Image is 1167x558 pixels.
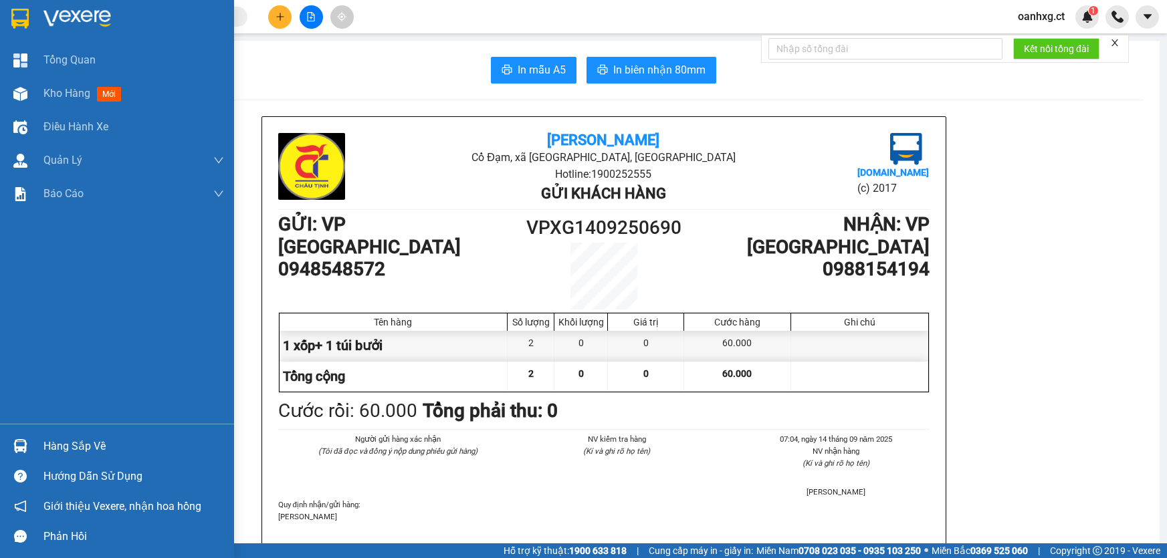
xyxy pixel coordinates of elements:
li: (c) 2017 [857,180,929,196]
span: copyright [1093,546,1102,555]
span: Kho hàng [43,87,90,100]
button: Kết nối tổng đài [1013,38,1099,59]
button: printerIn biên nhận 80mm [587,57,716,84]
sup: 1 [1089,6,1098,15]
div: Cước hàng [687,317,786,327]
img: warehouse-icon [13,439,27,453]
div: Giá trị [611,317,680,327]
img: warehouse-icon [13,120,27,134]
img: warehouse-icon [13,87,27,101]
span: 60.000 [722,368,752,379]
p: [PERSON_NAME] [278,511,930,523]
h1: 0948548572 [278,258,522,281]
button: plus [268,5,292,29]
li: Hotline: 1900252555 [387,166,821,182]
span: 1 [1091,6,1095,15]
button: printerIn mẫu A5 [491,57,576,84]
div: 1 xốp+ 1 túi bưởi [280,331,508,361]
i: (Tôi đã đọc và đồng ý nộp dung phiếu gửi hàng) [318,446,478,456]
img: logo.jpg [890,133,922,165]
b: [DOMAIN_NAME] [857,167,929,178]
span: In biên nhận 80mm [613,61,706,78]
b: NHẬN : VP [GEOGRAPHIC_DATA] [747,213,930,258]
strong: 1900 633 818 [569,545,627,556]
li: Người gửi hàng xác nhận [305,433,492,445]
li: Cổ Đạm, xã [GEOGRAPHIC_DATA], [GEOGRAPHIC_DATA] [387,149,821,166]
span: Hỗ trợ kỹ thuật: [504,543,627,558]
span: printer [502,64,512,77]
span: notification [14,500,27,513]
button: file-add [300,5,323,29]
strong: 0708 023 035 - 0935 103 250 [799,545,921,556]
b: [PERSON_NAME] [547,132,659,148]
span: Miền Bắc [932,543,1028,558]
img: logo-vxr [11,9,29,29]
div: Cước rồi : 60.000 [278,396,417,426]
span: down [213,188,224,199]
span: Điều hành xe [43,118,108,135]
div: Khối lượng [558,317,604,327]
img: logo.jpg [278,133,345,200]
li: [PERSON_NAME] [742,486,929,498]
span: close [1110,38,1120,47]
span: | [1038,543,1040,558]
span: 0 [578,368,584,379]
div: Hướng dẫn sử dụng [43,466,224,486]
b: Gửi khách hàng [541,185,666,202]
span: printer [597,64,608,77]
li: NV nhận hàng [742,445,929,457]
span: file-add [306,12,316,21]
img: phone-icon [1111,11,1124,23]
span: Kết nối tổng đài [1024,41,1089,56]
span: In mẫu A5 [518,61,566,78]
img: warehouse-icon [13,154,27,168]
b: GỬI : VP [GEOGRAPHIC_DATA] [278,213,461,258]
span: caret-down [1142,11,1154,23]
img: icon-new-feature [1081,11,1093,23]
div: 2 [508,331,554,361]
span: Miền Nam [756,543,921,558]
input: Nhập số tổng đài [768,38,1002,59]
div: Quy định nhận/gửi hàng : [278,499,930,523]
i: (Kí và ghi rõ họ tên) [803,458,869,468]
img: solution-icon [13,187,27,201]
span: down [213,155,224,166]
li: NV kiểm tra hàng [524,433,710,445]
span: ⚪️ [924,548,928,553]
h1: 0988154194 [685,258,929,281]
div: Phản hồi [43,527,224,547]
span: Cung cấp máy in - giấy in: [649,543,753,558]
div: Hàng sắp về [43,436,224,456]
div: 0 [608,331,684,361]
span: Quản Lý [43,152,82,168]
span: mới [97,87,121,102]
button: caret-down [1136,5,1159,29]
b: Tổng phải thu: 0 [423,400,558,422]
span: | [637,543,639,558]
span: 0 [643,368,649,379]
div: Tên hàng [283,317,504,327]
span: message [14,530,27,543]
i: (Kí và ghi rõ họ tên) [583,446,650,456]
span: plus [276,12,285,21]
div: Số lượng [511,317,550,327]
div: 0 [554,331,608,361]
span: Báo cáo [43,185,84,202]
button: aim [330,5,354,29]
span: aim [337,12,346,21]
span: oanhxg.ct [1007,8,1075,25]
img: dashboard-icon [13,53,27,67]
div: Ghi chú [794,317,925,327]
div: 60.000 [684,331,790,361]
span: question-circle [14,470,27,482]
span: Tổng Quan [43,51,96,68]
h1: VPXG1409250690 [522,213,685,243]
span: Giới thiệu Vexere, nhận hoa hồng [43,498,201,515]
span: 2 [528,368,534,379]
span: Tổng cộng [283,368,345,384]
li: 07:04, ngày 14 tháng 09 năm 2025 [742,433,929,445]
strong: 0369 525 060 [970,545,1028,556]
